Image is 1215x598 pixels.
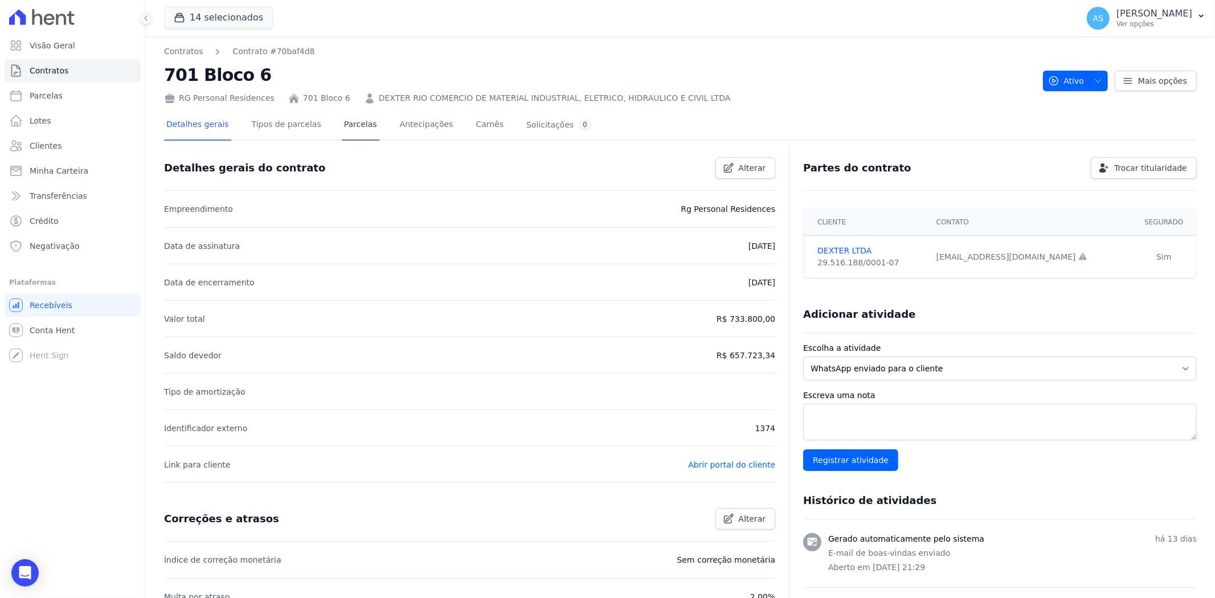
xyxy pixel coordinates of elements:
p: Empreendimento [164,202,233,216]
h3: Adicionar atividade [803,308,915,321]
th: Segurado [1132,209,1196,236]
a: 701 Bloco 6 [303,92,350,104]
label: Escolha a atividade [803,342,1197,354]
p: [DATE] [748,239,775,253]
p: Valor total [164,312,205,326]
span: Parcelas [30,90,63,101]
a: Alterar [715,157,776,179]
p: R$ 657.723,34 [717,349,775,362]
h2: 701 Bloco 6 [164,62,1034,88]
a: Clientes [5,134,141,157]
a: Minha Carteira [5,159,141,182]
a: Lotes [5,109,141,132]
p: Identificador externo [164,421,247,435]
p: Data de assinatura [164,239,240,253]
span: Minha Carteira [30,165,88,177]
p: Ver opções [1116,19,1192,28]
span: Alterar [739,162,766,174]
a: Parcelas [342,110,379,141]
input: Registrar atividade [803,449,898,471]
span: Negativação [30,240,80,252]
td: Sim [1132,236,1196,278]
p: Rg Personal Residences [681,202,775,216]
span: Visão Geral [30,40,75,51]
span: Recebíveis [30,300,72,311]
a: Contratos [164,46,203,58]
span: Conta Hent [30,325,75,336]
span: Ativo [1048,71,1085,91]
p: há 13 dias [1155,533,1197,545]
a: Contratos [5,59,141,82]
span: AS [1093,14,1103,22]
nav: Breadcrumb [164,46,315,58]
a: DEXTER LTDA [817,245,923,257]
p: Aberto em [DATE] 21:29 [828,562,1197,574]
h3: Histórico de atividades [803,494,936,507]
th: Contato [930,209,1132,236]
a: Negativação [5,235,141,257]
p: Sem correção monetária [677,553,776,567]
a: Crédito [5,210,141,232]
p: [DATE] [748,276,775,289]
span: Alterar [739,513,766,525]
a: Recebíveis [5,294,141,317]
span: Crédito [30,215,59,227]
nav: Breadcrumb [164,46,1034,58]
div: Plataformas [9,276,136,289]
a: Carnês [473,110,506,141]
p: Tipo de amortização [164,385,246,399]
span: Lotes [30,115,51,126]
span: Trocar titularidade [1114,162,1187,174]
p: Link para cliente [164,458,230,472]
button: AS [PERSON_NAME] Ver opções [1078,2,1215,34]
p: [PERSON_NAME] [1116,8,1192,19]
a: Contrato #70baf4d8 [232,46,314,58]
a: Conta Hent [5,319,141,342]
a: Solicitações0 [524,110,594,141]
a: Mais opções [1115,71,1197,91]
p: Índice de correção monetária [164,553,281,567]
a: Detalhes gerais [164,110,231,141]
div: Open Intercom Messenger [11,559,39,587]
button: 14 selecionados [164,7,273,28]
p: E-mail de boas-vindas enviado [828,547,1197,559]
a: Alterar [715,508,776,530]
p: Saldo devedor [164,349,222,362]
a: Abrir portal do cliente [688,460,775,469]
div: Solicitações [526,120,592,130]
a: Tipos de parcelas [249,110,324,141]
div: 0 [578,120,592,130]
a: Visão Geral [5,34,141,57]
span: Transferências [30,190,87,202]
button: Ativo [1043,71,1108,91]
a: Parcelas [5,84,141,107]
a: Antecipações [398,110,456,141]
h3: Partes do contrato [803,161,911,175]
th: Cliente [804,209,930,236]
p: R$ 733.800,00 [717,312,775,326]
div: RG Personal Residences [164,92,275,104]
div: [EMAIL_ADDRESS][DOMAIN_NAME] [936,251,1125,263]
span: Clientes [30,140,62,151]
a: DEXTER RIO COMERCIO DE MATERIAL INDUSTRIAL, ELETRICO, HIDRAULICO E CIVIL LTDA [379,92,731,104]
span: Contratos [30,65,68,76]
a: Trocar titularidade [1091,157,1197,179]
h3: Correções e atrasos [164,512,279,526]
div: 29.516.188/0001-07 [817,257,923,269]
a: Transferências [5,185,141,207]
span: Mais opções [1138,75,1187,87]
h3: Detalhes gerais do contrato [164,161,325,175]
p: 1374 [755,421,776,435]
label: Escreva uma nota [803,390,1197,402]
h3: Gerado automaticamente pelo sistema [828,533,984,545]
p: Data de encerramento [164,276,255,289]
